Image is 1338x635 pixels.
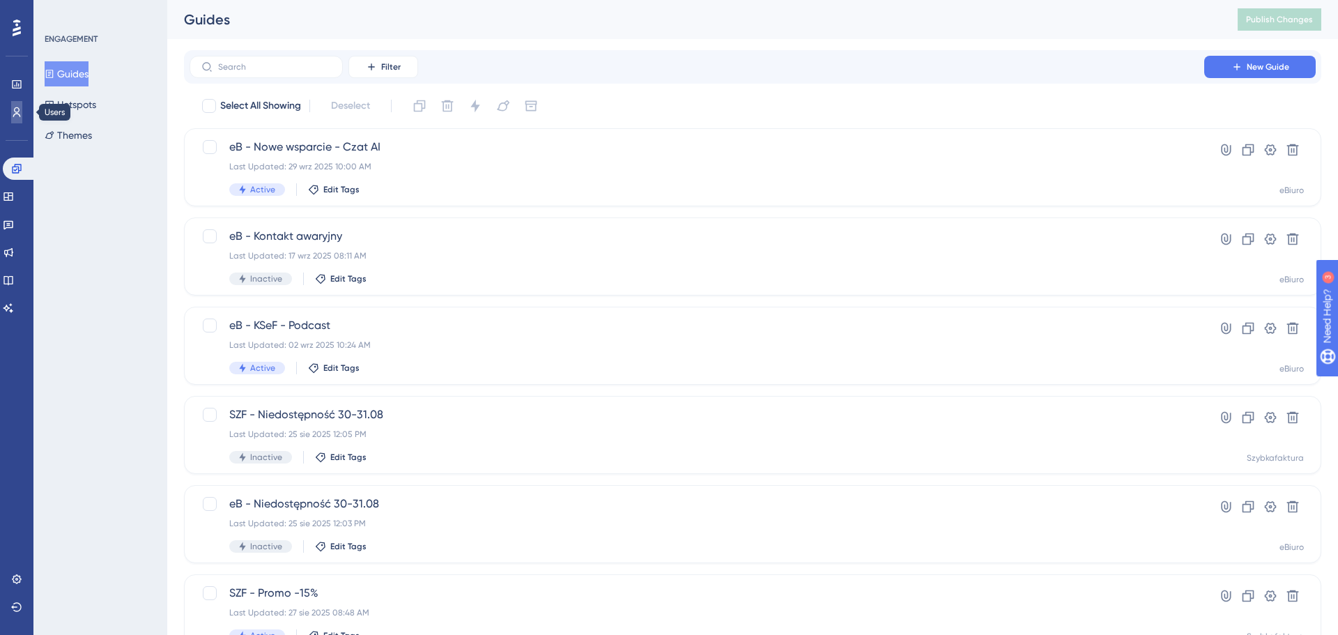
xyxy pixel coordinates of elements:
span: Publish Changes [1246,14,1313,25]
span: Active [250,184,275,195]
iframe: UserGuiding AI Assistant Launcher [1279,580,1321,622]
div: Last Updated: 02 wrz 2025 10:24 AM [229,339,1164,351]
span: Edit Tags [330,273,367,284]
span: Edit Tags [323,362,360,374]
button: Deselect [318,93,383,118]
span: Edit Tags [330,541,367,552]
span: eB - Nowe wsparcie - Czat AI [229,139,1164,155]
span: Need Help? [33,3,87,20]
button: New Guide [1204,56,1316,78]
span: Filter [381,61,401,72]
div: ENGAGEMENT [45,33,98,45]
button: Guides [45,61,89,86]
span: SZF - Promo -15% [229,585,1164,602]
span: eB - KSeF - Podcast [229,317,1164,334]
span: Inactive [250,273,282,284]
button: Hotspots [45,92,96,117]
div: Last Updated: 17 wrz 2025 08:11 AM [229,250,1164,261]
div: Last Updated: 27 sie 2025 08:48 AM [229,607,1164,618]
div: 3 [97,7,101,18]
span: Inactive [250,452,282,463]
span: SZF - Niedostępność 30-31.08 [229,406,1164,423]
button: Edit Tags [315,452,367,463]
span: New Guide [1247,61,1289,72]
div: Guides [184,10,1203,29]
span: Edit Tags [323,184,360,195]
input: Search [218,62,331,72]
div: eBiuro [1279,363,1304,374]
div: Last Updated: 25 sie 2025 12:05 PM [229,429,1164,440]
button: Edit Tags [315,273,367,284]
button: Edit Tags [308,362,360,374]
div: eBiuro [1279,542,1304,553]
span: eB - Kontakt awaryjny [229,228,1164,245]
div: Last Updated: 29 wrz 2025 10:00 AM [229,161,1164,172]
span: Inactive [250,541,282,552]
div: Last Updated: 25 sie 2025 12:03 PM [229,518,1164,529]
button: Edit Tags [315,541,367,552]
span: eB - Niedostępność 30-31.08 [229,496,1164,512]
span: Select All Showing [220,98,301,114]
button: Filter [348,56,418,78]
button: Themes [45,123,92,148]
div: eBiuro [1279,274,1304,285]
span: Deselect [331,98,370,114]
span: Edit Tags [330,452,367,463]
span: Active [250,362,275,374]
div: eBiuro [1279,185,1304,196]
div: Szybkafaktura [1247,452,1304,464]
button: Publish Changes [1238,8,1321,31]
button: Edit Tags [308,184,360,195]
